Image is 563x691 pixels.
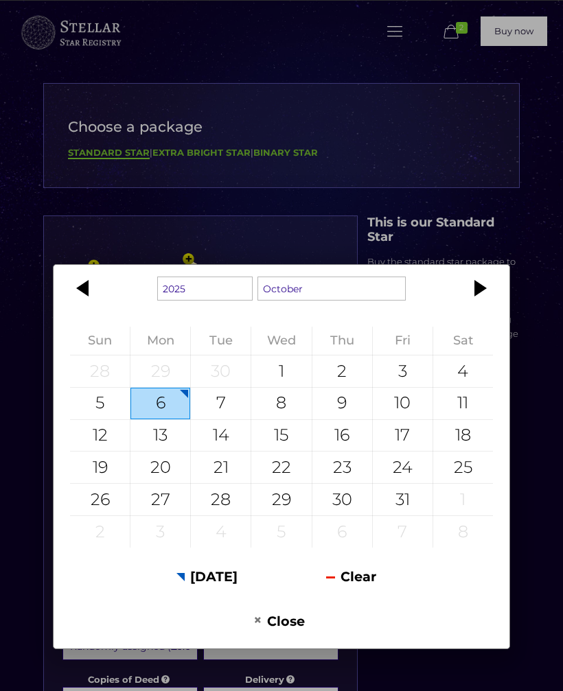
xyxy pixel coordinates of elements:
th: Thursday [312,327,372,355]
div: 2 October 2025 [312,355,372,387]
select: Select a year [157,277,253,301]
div: 2 November 2025 [70,516,130,548]
button: [DATE] [137,560,277,594]
th: Tuesday [191,327,251,355]
div: 23 October 2025 [312,452,372,483]
th: Friday [372,327,433,355]
div: 1 October 2025 [251,355,311,387]
div: 10 October 2025 [373,388,433,419]
button: Close [209,604,349,637]
div: 4 November 2025 [191,516,251,548]
div: 21 October 2025 [191,452,251,483]
div: 26 October 2025 [70,484,130,515]
div: 12 October 2025 [70,420,130,452]
div: 7 October 2025 [191,388,251,419]
div: 30 October 2025 [312,484,372,515]
th: Wednesday [251,327,312,355]
div: 6 October 2025 [130,388,190,419]
div: 29 October 2025 [251,484,311,515]
div: 24 October 2025 [373,452,433,483]
div: 7 November 2025 [373,516,433,548]
div: 1 November 2025 [433,484,493,515]
div: 4 October 2025 [433,355,493,387]
div: 16 October 2025 [312,420,372,452]
div: 17 October 2025 [373,420,433,452]
th: Sunday [70,327,130,355]
div: 20 October 2025 [130,452,190,483]
div: 28 September 2025 [70,355,130,387]
div: 27 October 2025 [130,484,190,515]
div: 22 October 2025 [251,452,311,483]
div: 31 October 2025 [373,484,433,515]
div: 19 October 2025 [70,452,130,483]
select: Select a month [257,277,406,301]
div: 9 October 2025 [312,388,372,419]
div: 11 October 2025 [433,388,493,419]
div: 3 October 2025 [373,355,433,387]
div: 25 October 2025 [433,452,493,483]
div: 28 October 2025 [191,484,251,515]
div: 13 October 2025 [130,420,190,452]
div: 14 October 2025 [191,420,251,452]
div: 6 November 2025 [312,516,372,548]
div: 18 October 2025 [433,420,493,452]
div: 30 September 2025 [191,355,251,387]
div: 8 November 2025 [433,516,493,548]
div: 15 October 2025 [251,420,311,452]
div: 8 October 2025 [251,388,311,419]
div: 5 November 2025 [251,516,311,548]
div: 3 November 2025 [130,516,190,548]
th: Saturday [433,327,493,355]
th: Monday [130,327,191,355]
button: Clear [281,560,421,594]
div: 29 September 2025 [130,355,190,387]
div: 5 October 2025 [70,388,130,419]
